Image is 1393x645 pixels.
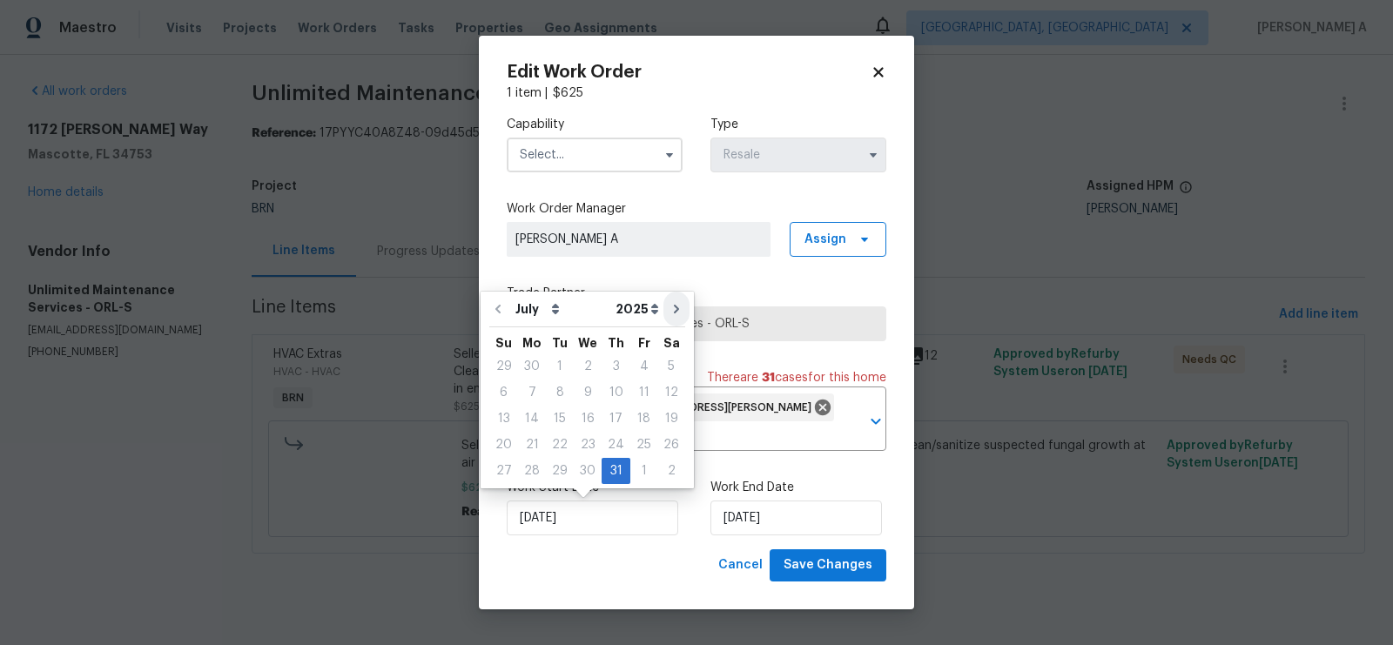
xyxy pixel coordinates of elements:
div: Sun Jul 20 2025 [489,432,518,458]
div: 19 [657,406,685,431]
div: Mon Jul 07 2025 [518,380,546,406]
div: 16 [574,406,602,431]
abbr: Thursday [608,337,624,349]
input: M/D/YYYY [710,501,882,535]
button: Show options [659,144,680,165]
div: Thu Jul 31 2025 [602,458,630,484]
div: Mon Jul 28 2025 [518,458,546,484]
span: There are case s for this home [707,369,886,386]
div: 23 [574,433,602,457]
abbr: Wednesday [578,337,597,349]
span: $ 625 [553,87,583,99]
div: 29 [489,354,518,379]
div: Sun Jun 29 2025 [489,353,518,380]
input: Select... [507,138,683,172]
button: Go to next month [663,292,690,326]
label: Capability [507,116,683,133]
div: 5 [657,354,685,379]
div: 1 item | [507,84,886,102]
button: Go to previous month [485,292,511,326]
div: Sat Aug 02 2025 [657,458,685,484]
div: Sat Jul 12 2025 [657,380,685,406]
div: 4 [630,354,657,379]
div: 8 [546,380,574,405]
div: Thu Jul 03 2025 [602,353,630,380]
div: 27 [489,459,518,483]
label: Trade Partner [507,285,886,302]
div: 20 [489,433,518,457]
div: 1 [630,459,657,483]
div: Wed Jul 16 2025 [574,406,602,432]
select: Year [611,296,663,322]
div: Tue Jul 29 2025 [546,458,574,484]
span: Unlimited Maintenance Services - ORL-S [522,315,871,333]
div: 30 [518,354,546,379]
div: Tue Jul 15 2025 [546,406,574,432]
div: 18 [630,406,657,431]
label: Type [710,116,886,133]
abbr: Friday [638,337,650,349]
div: 3 [602,354,630,379]
button: Save Changes [770,549,886,581]
div: Mon Jul 21 2025 [518,432,546,458]
input: Select... [710,138,886,172]
div: 1 [546,354,574,379]
div: Sat Jul 26 2025 [657,432,685,458]
div: 21 [518,433,546,457]
span: Save Changes [784,554,872,576]
div: 30 [574,459,602,483]
span: Assign [804,231,846,248]
div: 11 [630,380,657,405]
abbr: Monday [522,337,542,349]
div: 15 [546,406,574,431]
div: 24 [602,433,630,457]
div: 31 [602,459,630,483]
button: Open [864,409,888,433]
div: 10 [602,380,630,405]
div: Wed Jul 30 2025 [574,458,602,484]
div: Sat Jul 19 2025 [657,406,685,432]
input: M/D/YYYY [507,501,678,535]
div: Wed Jul 23 2025 [574,432,602,458]
div: Fri Jul 25 2025 [630,432,657,458]
div: Fri Aug 01 2025 [630,458,657,484]
div: Tue Jul 22 2025 [546,432,574,458]
div: Sun Jul 06 2025 [489,380,518,406]
div: 25 [630,433,657,457]
div: 29 [546,459,574,483]
div: Wed Jul 02 2025 [574,353,602,380]
div: 2 [657,459,685,483]
div: Thu Jul 17 2025 [602,406,630,432]
div: 6 [489,380,518,405]
div: 26 [657,433,685,457]
h2: Edit Work Order [507,64,871,81]
div: Mon Jun 30 2025 [518,353,546,380]
div: Fri Jul 11 2025 [630,380,657,406]
select: Month [511,296,611,322]
button: Cancel [711,549,770,581]
div: Sat Jul 05 2025 [657,353,685,380]
div: Sun Jul 13 2025 [489,406,518,432]
div: 28 [518,459,546,483]
abbr: Sunday [495,337,512,349]
label: Work End Date [710,479,886,496]
abbr: Tuesday [552,337,568,349]
div: 17 [602,406,630,431]
div: Wed Jul 09 2025 [574,380,602,406]
div: 22 [546,433,574,457]
div: 12 [657,380,685,405]
div: 14 [518,406,546,431]
div: Thu Jul 10 2025 [602,380,630,406]
div: Tue Jul 01 2025 [546,353,574,380]
div: 13 [489,406,518,431]
div: Fri Jul 18 2025 [630,406,657,432]
div: 9 [574,380,602,405]
span: 31 [762,372,775,384]
span: [PERSON_NAME] A [515,231,762,248]
div: 2 [574,354,602,379]
div: Fri Jul 04 2025 [630,353,657,380]
label: Work Order Manager [507,200,886,218]
div: 7 [518,380,546,405]
div: Thu Jul 24 2025 [602,432,630,458]
div: Sun Jul 27 2025 [489,458,518,484]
